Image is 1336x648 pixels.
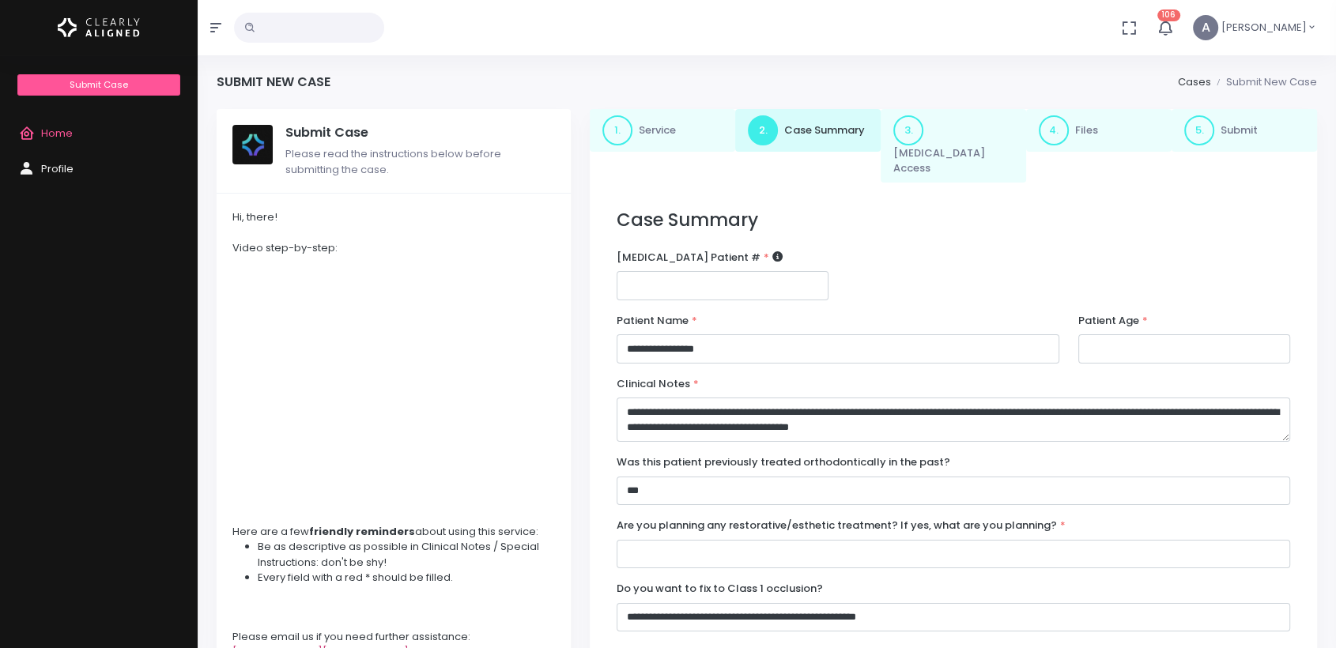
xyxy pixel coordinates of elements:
li: Submit New Case [1210,74,1317,90]
h5: Submit Case [285,125,555,141]
label: Patient Age [1078,313,1148,329]
h3: Case Summary [617,209,1290,231]
div: Video step-by-step: [232,240,555,256]
a: 5.Submit [1172,109,1317,152]
span: Please read the instructions below before submitting the case. [285,146,501,177]
a: Cases [1177,74,1210,89]
span: Home [41,126,73,141]
label: Are you planning any restorative/esthetic treatment? If yes, what are you planning? [617,518,1066,533]
div: Hi, there! [232,209,555,225]
li: Be as descriptive as possible in Clinical Notes / Special Instructions: don't be shy! [258,539,555,570]
span: 4. [1039,115,1069,145]
span: [PERSON_NAME] [1221,20,1307,36]
a: 1.Service [590,109,735,152]
span: 106 [1157,9,1180,21]
li: Every field with a red * should be filled. [258,570,555,586]
div: Please email us if you need further assistance: [232,629,555,645]
div: Here are a few about using this service: [232,524,555,540]
span: 1. [602,115,632,145]
label: Clinical Notes [617,376,699,392]
img: Logo Horizontal [58,11,140,44]
span: 5. [1184,115,1214,145]
span: Profile [41,161,74,176]
label: Do you want to fix to Class 1 occlusion? [617,581,823,597]
a: 3.[MEDICAL_DATA] Access [881,109,1026,183]
label: Was this patient previously treated orthodontically in the past? [617,454,950,470]
span: A [1193,15,1218,40]
strong: friendly reminders [309,524,415,539]
label: [MEDICAL_DATA] Patient # [617,250,783,266]
a: 2.Case Summary [735,109,881,152]
h4: Submit New Case [217,74,330,89]
span: 3. [893,115,923,145]
span: 2. [748,115,778,145]
a: Submit Case [17,74,179,96]
span: Submit Case [70,78,128,91]
label: Patient Name [617,313,697,329]
a: 4.Files [1026,109,1172,152]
